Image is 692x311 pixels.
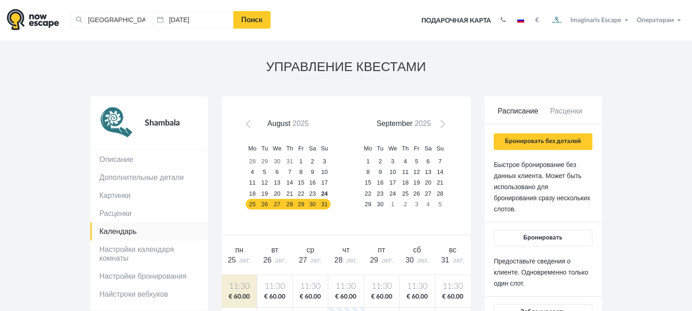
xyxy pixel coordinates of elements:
span: вт [271,246,278,254]
button: Imaginaris Escape [546,11,633,30]
a: Описание [90,150,208,168]
a: 28 [284,199,296,209]
a: Расписание [494,106,542,124]
span: 11:30 [224,281,255,293]
a: 23 [307,188,319,199]
a: 3 [319,156,331,167]
a: 4 [422,199,434,209]
span: 26 [263,256,272,264]
a: 31 [284,156,296,167]
a: 8 [296,167,307,178]
a: 17 [319,178,331,188]
a: 14 [284,178,296,188]
span: 29 [370,256,379,264]
a: 2 [400,199,411,209]
a: 23 [374,188,386,199]
a: 11 [400,167,411,178]
a: 18 [400,178,411,188]
a: 18 [246,188,259,199]
a: 9 [374,167,386,178]
a: Prev [244,120,258,133]
span: вс [449,246,456,254]
a: 5 [259,167,271,178]
a: Расценки [542,106,591,124]
a: 20 [422,178,434,188]
a: 1 [386,199,400,209]
span: авг. [310,257,322,264]
button: € [531,16,544,25]
span: Next [437,122,444,130]
a: Поиск [233,11,271,29]
input: Город или название квеста [71,11,153,29]
a: 4 [400,156,411,167]
span: авг. [275,257,286,264]
span: авг. [417,257,429,264]
a: 24 [386,188,400,199]
span: Tuesday [377,145,384,152]
span: Saturday [425,145,432,152]
a: 29 [361,199,374,209]
a: 2 [374,156,386,167]
span: 11:30 [295,281,326,293]
a: 16 [307,178,319,188]
a: 19 [259,188,271,199]
span: авг. [239,257,251,264]
span: € 60.00 [402,293,433,301]
span: Tuesday [261,145,268,152]
span: 11:30 [259,281,290,293]
a: 15 [296,178,307,188]
span: August [267,120,290,127]
a: 1 [361,156,374,167]
span: 25 [228,256,236,264]
a: Дополнительные детали [90,168,208,186]
a: 2 [307,156,319,167]
span: € 60.00 [366,293,397,301]
a: Картинки [90,186,208,204]
span: € 60.00 [259,293,290,301]
span: Friday [414,145,420,152]
a: Календарь [90,222,208,240]
span: € 60.00 [330,293,361,301]
a: Next [434,120,448,133]
a: 30 [270,156,284,167]
p: Быстрое бронирование без данных клиента. Может быть использовано для бронирования сразу нескольки... [494,159,592,215]
span: 2025 [292,120,309,127]
a: Настройки бронирования [90,267,208,285]
a: 3 [411,199,422,209]
span: Friday [298,145,304,152]
a: 30 [374,199,386,209]
span: Sunday [321,145,328,152]
div: Shambala [135,106,199,141]
a: 22 [361,188,374,199]
a: 16 [374,178,386,188]
span: пн [235,246,243,254]
a: 21 [284,188,296,199]
a: 4 [246,167,259,178]
span: September [377,120,413,127]
a: 7 [434,156,446,167]
span: Monday [248,145,257,152]
a: 5 [411,156,422,167]
a: 8 [361,167,374,178]
a: 3 [386,156,400,167]
a: 24 [319,188,331,199]
span: € 60.00 [437,293,469,301]
span: Операторам [637,17,674,24]
span: Saturday [309,145,316,152]
span: Imaginaris Escape [571,15,621,24]
img: ru.jpg [517,18,524,23]
strong: € [535,17,539,24]
a: 13 [422,167,434,178]
a: 22 [296,188,307,199]
a: 7 [284,167,296,178]
a: 17 [386,178,400,188]
span: Monday [364,145,372,152]
a: 26 [259,199,271,209]
a: 29 [296,199,307,209]
a: 9 [307,167,319,178]
h3: УПРАВЛЕНИЕ КВЕСТАМИ [90,60,602,74]
a: 5 [434,199,446,209]
a: 27 [422,188,434,199]
a: 1 [296,156,307,167]
span: Thursday [402,145,409,152]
